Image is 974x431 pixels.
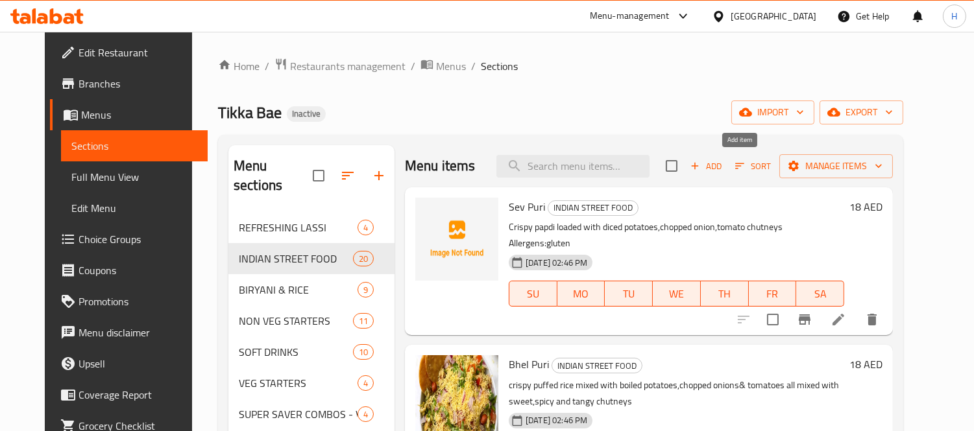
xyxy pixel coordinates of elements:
[79,262,197,278] span: Coupons
[509,219,844,251] p: Crispy papdi loaded with diced potatoes,chopped onion,tomato chutneys Allergens:gluten
[658,152,685,180] span: Select section
[520,257,592,269] span: [DATE] 02:46 PM
[701,281,749,307] button: TH
[287,108,326,119] span: Inactive
[228,305,395,336] div: NON VEG STARTERS11
[218,58,903,75] nav: breadcrumb
[610,285,648,303] span: TU
[61,192,208,224] a: Edit Menu
[363,160,395,191] button: Add section
[61,161,208,192] a: Full Menu View
[557,281,605,307] button: MO
[590,8,670,24] div: Menu-management
[228,212,395,243] div: REFRESHING LASSI4
[332,160,363,191] span: Sort sections
[405,156,476,176] h2: Menu items
[831,312,846,327] a: Edit menu item
[239,406,358,422] span: SUPER SAVER COMBOS - VEG
[353,251,374,266] div: items
[420,58,466,75] a: Menus
[742,104,804,121] span: import
[234,156,313,195] h2: Menu sections
[605,281,653,307] button: TU
[731,100,814,124] button: import
[857,304,888,335] button: delete
[732,156,774,176] button: Sort
[820,100,903,124] button: export
[548,200,639,216] div: INDIAN STREET FOOD
[50,224,208,255] a: Choice Groups
[552,358,642,373] div: INDIAN STREET FOOD
[727,156,779,176] span: Sort items
[50,379,208,410] a: Coverage Report
[239,344,353,360] span: SOFT DRINKS
[239,375,358,391] span: VEG STARTERS
[552,358,642,373] span: INDIAN STREET FOOD
[779,154,893,178] button: Manage items
[305,162,332,189] span: Select all sections
[830,104,893,121] span: export
[81,107,197,122] span: Menus
[509,197,545,216] span: Sev Puri
[688,159,724,174] span: Add
[496,155,650,178] input: search
[354,315,373,327] span: 11
[685,156,727,176] button: Add
[358,220,374,235] div: items
[239,251,353,266] span: INDIAN STREET FOOD
[239,282,358,297] span: BIRYANI & RICE
[79,45,197,60] span: Edit Restaurant
[290,58,406,74] span: Restaurants management
[754,285,792,303] span: FR
[796,281,844,307] button: SA
[749,281,797,307] button: FR
[658,285,696,303] span: WE
[50,68,208,99] a: Branches
[358,406,374,422] div: items
[951,9,957,23] span: H
[79,294,197,309] span: Promotions
[50,255,208,286] a: Coupons
[436,58,466,74] span: Menus
[358,377,373,390] span: 4
[71,138,197,154] span: Sections
[509,377,844,410] p: crispy puffed rice mixed with boiled potatoes,chopped onions& tomatoes all mixed with sweet,spicy...
[218,58,260,74] a: Home
[548,200,638,215] span: INDIAN STREET FOOD
[61,130,208,161] a: Sections
[71,200,197,216] span: Edit Menu
[481,58,518,74] span: Sections
[353,344,374,360] div: items
[563,285,600,303] span: MO
[50,286,208,317] a: Promotions
[354,346,373,358] span: 10
[789,304,820,335] button: Branch-specific-item
[79,76,197,91] span: Branches
[849,198,883,216] h6: 18 AED
[79,387,197,402] span: Coverage Report
[50,317,208,348] a: Menu disclaimer
[228,274,395,305] div: BIRYANI & RICE9
[50,37,208,68] a: Edit Restaurant
[515,285,552,303] span: SU
[287,106,326,122] div: Inactive
[411,58,415,74] li: /
[849,355,883,373] h6: 18 AED
[358,408,373,421] span: 4
[353,313,374,329] div: items
[218,98,282,127] span: Tikka Bae
[358,284,373,296] span: 9
[358,375,374,391] div: items
[239,220,358,235] span: REFRESHING LASSI
[509,355,549,374] span: Bhel Puri
[801,285,839,303] span: SA
[239,313,353,329] span: NON VEG STARTERS
[274,58,406,75] a: Restaurants management
[415,198,498,281] img: Sev Puri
